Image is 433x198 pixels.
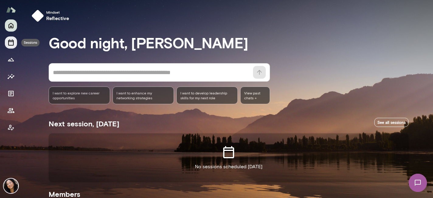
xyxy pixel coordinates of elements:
div: I want to develop leadership skills for my next role [176,87,238,104]
button: Client app [5,121,17,134]
button: Sessions [5,36,17,49]
button: Documents [5,87,17,100]
img: mindset [32,10,44,22]
h3: Good night, [PERSON_NAME] [49,34,409,51]
span: View past chats -> [240,87,270,104]
button: Home [5,19,17,32]
img: Mento [6,4,16,15]
div: I want to explore new career opportunities [49,87,110,104]
h6: reflective [46,15,69,22]
p: No sessions scheduled [DATE] [195,163,262,170]
button: Insights [5,70,17,83]
div: I want to enhance my networking strategies [113,87,174,104]
button: Members [5,104,17,117]
img: Ming Chen [4,179,18,193]
span: Mindset [46,10,69,15]
span: I want to enhance my networking strategies [116,90,170,100]
div: Sessions [21,39,40,46]
span: I want to explore new career opportunities [53,90,106,100]
button: Growth Plan [5,53,17,66]
button: Mindsetreflective [29,7,74,24]
span: I want to develop leadership skills for my next role [180,90,234,100]
h5: Next session, [DATE] [49,119,119,128]
a: See all sessions [374,118,409,127]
